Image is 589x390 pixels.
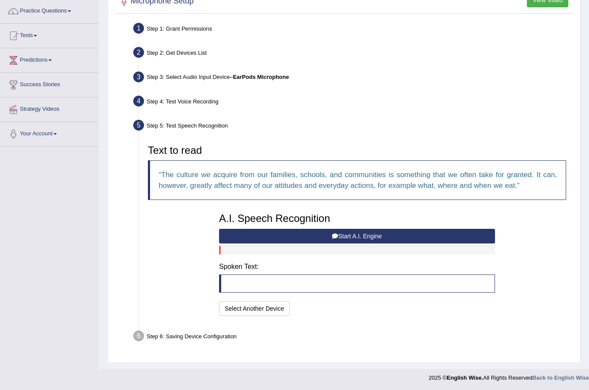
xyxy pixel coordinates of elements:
div: Step 4: Test Voice Recording [129,93,576,112]
div: Step 6: Saving Device Configuration [129,328,576,347]
div: Step 2: Get Devices List [129,44,576,63]
b: EarPods Microphone [233,74,289,80]
div: Step 5: Test Speech Recognition [129,117,576,136]
a: Success Stories [0,73,99,94]
h3: A.I. Speech Recognition [219,213,495,224]
div: Step 3: Select Audio Input Device [129,69,576,88]
q: The culture we acquire from our families, schools, and communities is something that we often tak... [159,171,557,190]
div: Step 1: Grant Permissions [129,20,576,39]
button: Start A.I. Engine [219,229,495,243]
strong: English Wise. [447,374,483,381]
div: 2025 © All Rights Reserved [429,369,589,382]
h4: Spoken Text: [219,263,495,271]
a: Back to English Wise [533,374,589,381]
a: Tests [0,24,99,45]
span: – [230,74,289,80]
h3: Text to read [148,145,566,156]
a: Your Account [0,122,99,144]
a: Predictions [0,48,99,70]
button: Select Another Device [219,301,290,316]
a: Strategy Videos [0,97,99,119]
